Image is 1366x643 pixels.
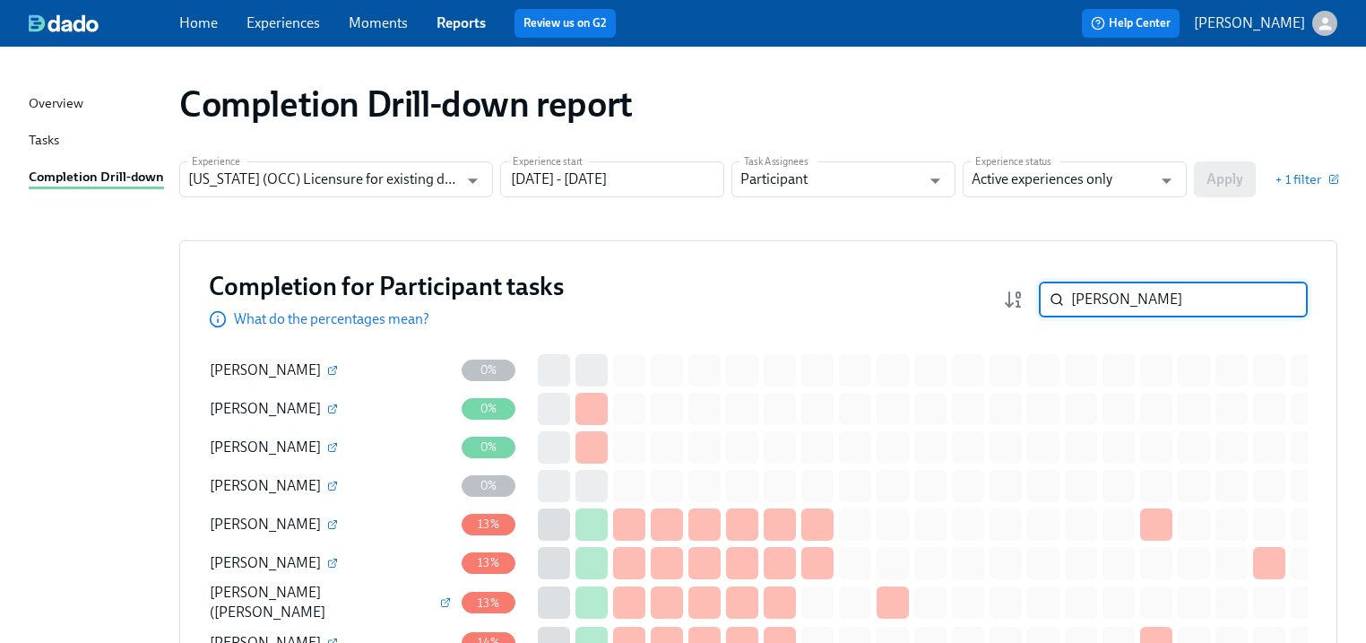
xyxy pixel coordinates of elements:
a: Tasks [29,130,165,152]
h3: Completion for Participant tasks [209,270,564,302]
span: 13% [467,596,510,610]
div: Overview [29,93,83,116]
span: [PERSON_NAME] [210,439,321,456]
span: [PERSON_NAME] [210,554,321,571]
p: [PERSON_NAME] [1194,13,1305,33]
button: Review us on G2 [514,9,616,38]
div: Completion Drill-down [29,167,164,189]
a: Review us on G2 [523,14,607,32]
input: Search by name [1071,282,1308,317]
span: [PERSON_NAME] [210,400,321,417]
span: Help Center [1091,14,1171,32]
button: [PERSON_NAME] [1194,11,1337,36]
span: 0% [470,479,507,492]
img: dado [29,14,99,32]
span: 13% [467,517,510,531]
button: Open [459,167,487,195]
span: [PERSON_NAME] ([PERSON_NAME] [210,584,325,621]
button: Open [921,167,949,195]
span: 0% [470,440,507,454]
a: Moments [349,14,408,31]
button: Help Center [1082,9,1180,38]
a: Home [179,14,218,31]
span: 0% [470,402,507,415]
span: 13% [467,556,510,569]
span: [PERSON_NAME] [210,516,321,533]
a: dado [29,14,179,32]
button: + 1 filter [1275,170,1337,188]
a: Completion Drill-down [29,167,165,189]
a: Experiences [246,14,320,31]
span: [PERSON_NAME] [210,361,321,378]
span: 0% [470,363,507,377]
span: [PERSON_NAME] [210,477,321,494]
button: Open [1153,167,1180,195]
p: What do the percentages mean? [234,309,429,329]
a: Reports [437,14,486,31]
h1: Completion Drill-down report [179,83,633,126]
a: Overview [29,93,165,116]
div: Tasks [29,130,59,152]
